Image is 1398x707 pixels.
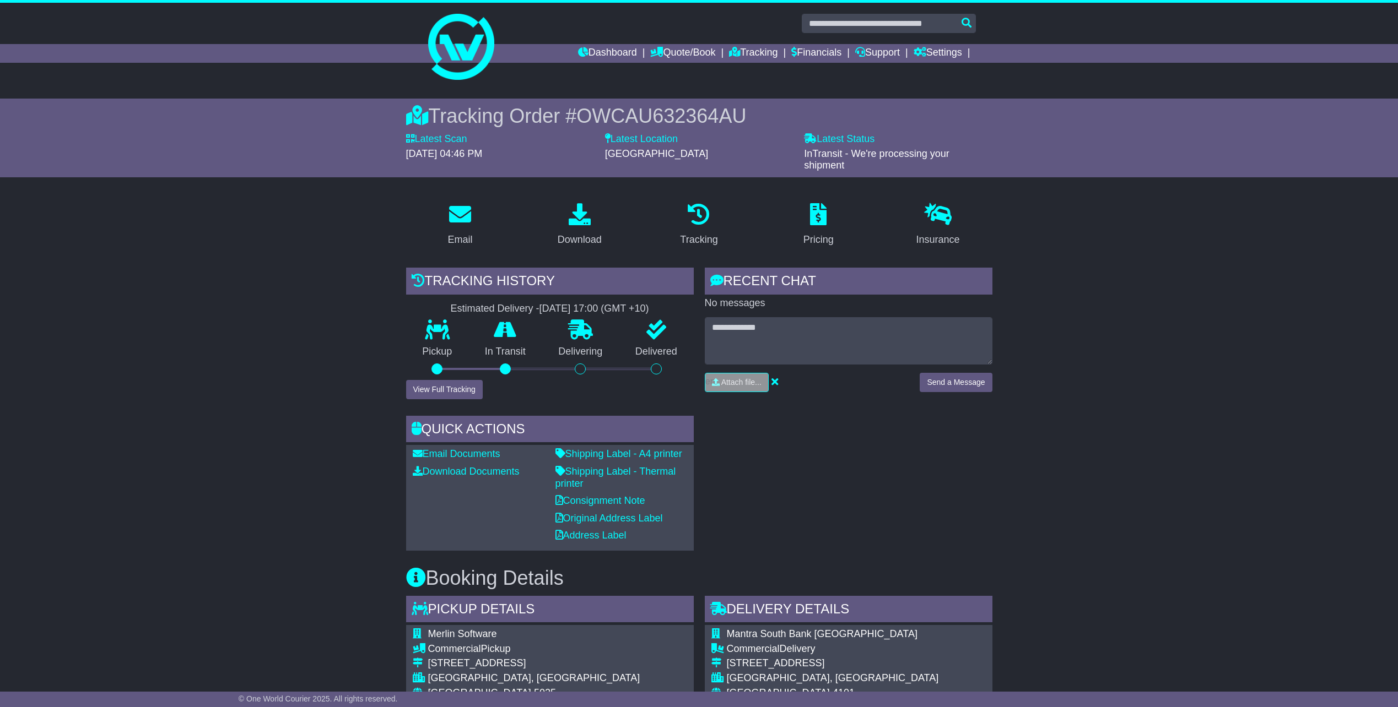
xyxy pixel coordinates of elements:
[619,346,694,358] p: Delivered
[796,199,841,251] a: Pricing
[727,643,780,654] span: Commercial
[605,133,678,145] label: Latest Location
[542,346,619,358] p: Delivering
[705,268,992,297] div: RECENT CHAT
[705,596,992,626] div: Delivery Details
[650,44,715,63] a: Quote/Book
[576,105,746,127] span: OWCAU632364AU
[729,44,778,63] a: Tracking
[406,148,483,159] span: [DATE] 04:46 PM
[534,687,556,698] span: 5025
[727,672,976,684] div: [GEOGRAPHIC_DATA], [GEOGRAPHIC_DATA]
[914,44,962,63] a: Settings
[558,232,602,247] div: Download
[428,687,531,698] span: [GEOGRAPHIC_DATA]
[920,373,992,392] button: Send a Message
[406,596,694,626] div: Pickup Details
[413,466,520,477] a: Download Documents
[406,416,694,445] div: Quick Actions
[605,148,708,159] span: [GEOGRAPHIC_DATA]
[803,232,834,247] div: Pricing
[447,232,472,247] div: Email
[406,567,992,589] h3: Booking Details
[804,133,875,145] label: Latest Status
[555,448,682,459] a: Shipping Label - A4 printer
[468,346,542,358] p: In Transit
[555,530,627,541] a: Address Label
[804,148,949,171] span: InTransit - We're processing your shipment
[727,687,830,698] span: [GEOGRAPHIC_DATA]
[833,687,855,698] span: 4101
[555,466,676,489] a: Shipping Label - Thermal printer
[539,303,649,315] div: [DATE] 17:00 (GMT +10)
[428,628,497,639] span: Merlin Software
[727,628,917,639] span: Mantra South Bank [GEOGRAPHIC_DATA]
[428,643,481,654] span: Commercial
[428,643,640,655] div: Pickup
[406,268,694,297] div: Tracking history
[791,44,841,63] a: Financials
[239,694,398,703] span: © One World Courier 2025. All rights reserved.
[673,199,725,251] a: Tracking
[909,199,967,251] a: Insurance
[855,44,900,63] a: Support
[555,513,663,524] a: Original Address Label
[916,232,960,247] div: Insurance
[578,44,637,63] a: Dashboard
[406,133,467,145] label: Latest Scan
[705,297,992,309] p: No messages
[406,380,483,399] button: View Full Tracking
[406,303,694,315] div: Estimated Delivery -
[550,199,609,251] a: Download
[406,104,992,128] div: Tracking Order #
[727,657,976,670] div: [STREET_ADDRESS]
[440,199,479,251] a: Email
[680,232,717,247] div: Tracking
[727,643,976,655] div: Delivery
[428,672,640,684] div: [GEOGRAPHIC_DATA], [GEOGRAPHIC_DATA]
[555,495,645,506] a: Consignment Note
[406,346,469,358] p: Pickup
[428,657,640,670] div: [STREET_ADDRESS]
[413,448,500,459] a: Email Documents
